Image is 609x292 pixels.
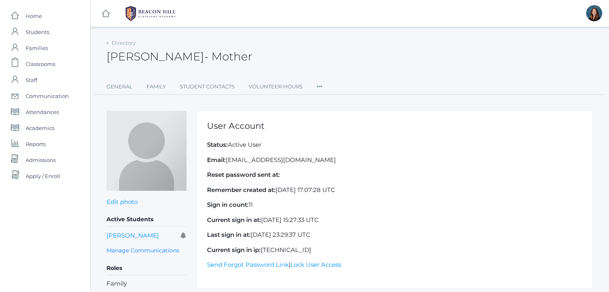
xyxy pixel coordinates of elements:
p: 11 [207,200,583,210]
span: Families [26,40,48,56]
strong: Email: [207,156,226,164]
a: Volunteer Hours [249,79,303,95]
h5: Active Students [107,213,187,226]
span: Communication [26,88,69,104]
p: [TECHNICAL_ID] [207,246,583,255]
span: Students [26,24,49,40]
p: [EMAIL_ADDRESS][DOMAIN_NAME] [207,156,583,165]
span: Apply / Enroll [26,168,60,184]
p: [DATE] 15:27:33 UTC [207,216,583,225]
li: Family [107,279,187,288]
a: [PERSON_NAME] [107,232,159,239]
span: - Mother [204,50,252,63]
h2: [PERSON_NAME] [107,50,252,63]
img: Julia Dahlstrom [107,111,187,191]
a: Send Forgot Password Link [207,261,289,268]
strong: Current sign in at: [207,216,261,224]
strong: Current sign in ip: [207,246,261,254]
span: Academics [26,120,54,136]
span: Reports [26,136,46,152]
a: Student Contacts [180,79,235,95]
p: [DATE] 17:07:28 UTC [207,186,583,195]
div: | [197,111,593,288]
strong: Sign in count: [207,201,249,208]
div: Heather Mangimelli [586,5,602,21]
h1: User Account [207,121,583,130]
p: [DATE] 23:29:37 UTC [207,230,583,240]
strong: Remember created at: [207,186,275,194]
a: Lock User Access [290,261,341,268]
span: Admissions [26,152,56,168]
span: Classrooms [26,56,55,72]
a: Directory [112,40,136,46]
p: Active User [207,140,583,150]
h5: Roles [107,262,187,275]
a: Edit photo [107,198,138,206]
strong: Status: [207,141,228,148]
img: BHCALogos-05-308ed15e86a5a0abce9b8dd61676a3503ac9727e845dece92d48e8588c001991.png [121,4,181,24]
strong: Reset password sent at: [207,171,280,178]
span: Staff [26,72,37,88]
span: Home [26,8,42,24]
a: Manage Communications [107,246,179,255]
strong: Last sign in at: [207,231,251,238]
span: Attendances [26,104,59,120]
a: General [107,79,133,95]
a: Family [147,79,166,95]
i: Receives communications for this student [181,232,187,238]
